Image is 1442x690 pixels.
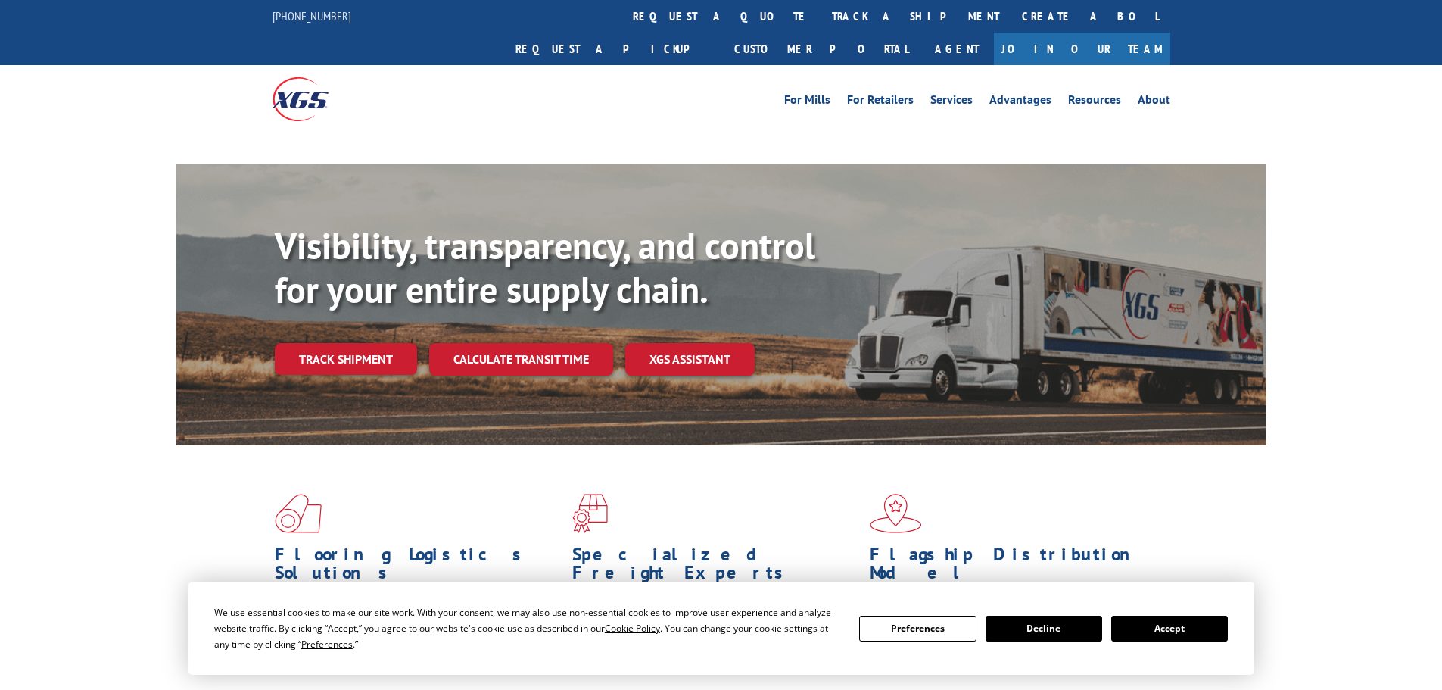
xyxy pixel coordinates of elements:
[214,604,841,652] div: We use essential cookies to make our site work. With your consent, we may also use non-essential ...
[301,638,353,651] span: Preferences
[625,343,755,376] a: XGS ASSISTANT
[504,33,723,65] a: Request a pickup
[188,582,1254,675] div: Cookie Consent Prompt
[920,33,994,65] a: Agent
[275,343,417,375] a: Track shipment
[572,545,858,589] h1: Specialized Freight Experts
[870,494,922,533] img: xgs-icon-flagship-distribution-model-red
[1068,94,1121,111] a: Resources
[986,616,1102,642] button: Decline
[930,94,973,111] a: Services
[572,494,608,533] img: xgs-icon-focused-on-flooring-red
[723,33,920,65] a: Customer Portal
[859,616,976,642] button: Preferences
[429,343,613,376] a: Calculate transit time
[605,622,660,635] span: Cookie Policy
[275,222,815,313] b: Visibility, transparency, and control for your entire supply chain.
[1138,94,1170,111] a: About
[994,33,1170,65] a: Join Our Team
[870,545,1156,589] h1: Flagship Distribution Model
[275,494,322,533] img: xgs-icon-total-supply-chain-intelligence-red
[1111,616,1228,642] button: Accept
[275,545,561,589] h1: Flooring Logistics Solutions
[847,94,914,111] a: For Retailers
[784,94,830,111] a: For Mills
[273,8,351,23] a: [PHONE_NUMBER]
[989,94,1051,111] a: Advantages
